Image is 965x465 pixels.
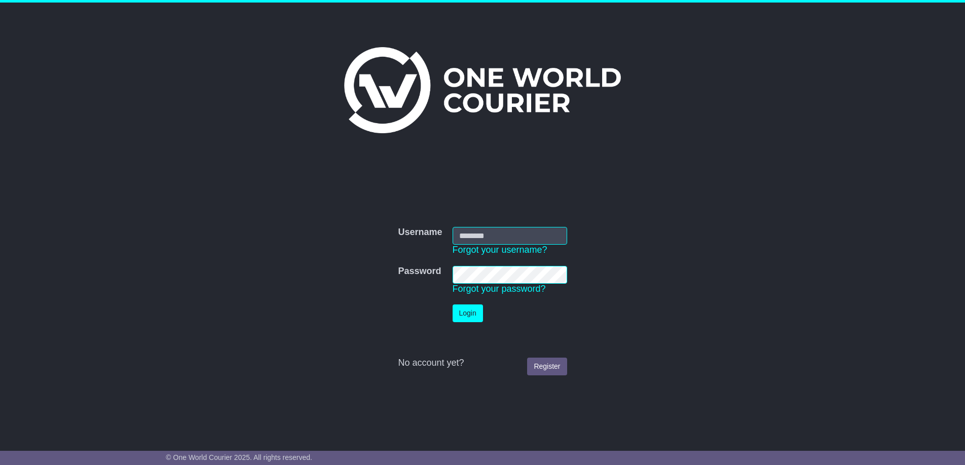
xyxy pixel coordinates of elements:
div: No account yet? [398,358,567,369]
a: Forgot your username? [453,245,547,255]
button: Login [453,304,483,322]
label: Password [398,266,441,277]
span: © One World Courier 2025. All rights reserved. [166,453,312,461]
label: Username [398,227,442,238]
a: Forgot your password? [453,284,546,294]
img: One World [344,47,621,133]
a: Register [527,358,567,375]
